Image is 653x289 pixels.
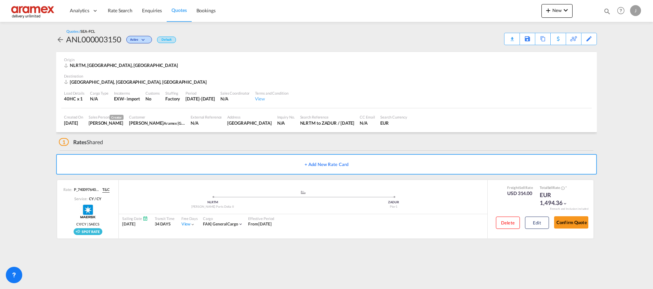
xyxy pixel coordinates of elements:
div: ZADUR, Durban, Africa [64,79,208,85]
div: Load Details [64,91,85,96]
md-icon: icon-chevron-down [238,222,243,226]
div: EUR 1,494.36 [540,191,574,207]
span: From [DATE] [248,221,272,226]
span: Subject to Remarks [565,185,567,190]
div: Remark and Inclusion included [545,207,593,211]
span: Service: [74,196,87,201]
div: Transit Time [155,216,175,221]
img: Spot_rate_rollable_v2.png [74,228,102,235]
md-icon: assets/icons/custom/ship-fill.svg [299,191,307,194]
div: Default [157,37,176,43]
div: Factory Stuffing [165,96,180,102]
span: 1 [59,138,69,146]
div: Total Rate [540,185,574,191]
img: dca169e0c7e311edbe1137055cab269e.png [10,3,56,18]
div: EUR [380,120,407,126]
div: Freight Rate [507,185,533,190]
div: Janice Camporaso [89,120,124,126]
div: Cargo [203,216,243,221]
div: Free Days [181,216,198,221]
div: Address [227,114,271,120]
div: Period [185,91,215,96]
div: Quotes /SEA-FCL [66,29,95,34]
div: Rollable available [74,228,102,235]
span: Enquiries [142,8,162,13]
div: J [630,5,641,16]
span: | [210,221,212,226]
div: CC Email [360,114,375,120]
md-icon: icon-download [508,34,516,39]
span: Sell [548,185,553,190]
div: NLRTM, Rotterdam, Europe [64,62,180,68]
div: icon-arrow-left [56,34,66,45]
div: Customer [129,114,185,120]
div: N/A [90,96,108,102]
div: South Africa [227,120,271,126]
button: Edit [525,217,549,229]
div: Customs [145,91,160,96]
div: [PERSON_NAME] Ports Delta II [122,205,303,209]
span: Bookings [196,8,216,13]
div: N/A [191,120,222,126]
md-icon: icon-magnify [603,8,611,15]
div: No [145,96,160,102]
div: Incoterms [114,91,140,96]
div: Viewicon-chevron-down [181,221,195,227]
span: NLRTM, [GEOGRAPHIC_DATA], [GEOGRAPHIC_DATA] [70,63,178,68]
img: Maersk Spot [79,203,97,220]
md-icon: icon-chevron-down [140,38,148,42]
md-icon: icon-chevron-down [562,6,570,14]
div: View [255,96,288,102]
button: icon-plus 400-fgNewicon-chevron-down [541,4,573,18]
div: ZADUR [303,200,484,205]
div: N/A [220,96,249,102]
span: Quotes [171,7,187,13]
div: Terms and Condition [255,91,288,96]
div: NLRTM to ZADUR / 17 Sep 2025 [300,120,355,126]
span: Help [615,5,627,16]
div: Help [615,5,630,17]
span: Analytics [70,7,89,14]
div: Search Reference [300,114,355,120]
div: Sales Coordinator [220,91,249,96]
button: Spot Rates are dynamic & can fluctuate with time [560,185,565,191]
md-icon: icon-chevron-down [563,201,567,206]
span: Sell [519,185,525,190]
div: Pier1 [303,205,484,209]
button: + Add New Rate Card [56,154,597,175]
div: [DATE] [122,221,148,227]
div: Inquiry No. [277,114,295,120]
div: External Reference [191,114,222,120]
div: Sailing Date [122,216,148,221]
div: Change Status Here [121,34,154,45]
div: From 17 Sep 2025 [248,221,272,227]
div: N/A [277,120,295,126]
span: | [86,222,89,226]
button: Delete [496,217,520,229]
div: Created On [64,114,83,120]
span: Rate: [63,187,72,192]
button: Confirm Quote [554,216,588,229]
div: EXW [114,96,124,102]
span: Active [130,38,140,44]
div: Destination [64,73,589,79]
div: P_7400976403_P01jabzyf [72,187,100,192]
div: Save As Template [520,33,535,45]
span: Rate Search [108,8,132,13]
div: Stuffing [165,91,180,96]
div: Cargo Type [90,91,108,96]
div: CY / CY [87,196,101,201]
md-icon: icon-arrow-left [56,36,64,44]
div: Effective Period [248,216,274,221]
div: Quote PDF is not available at this time [508,33,516,39]
span: T&C [102,187,110,192]
span: Rates [73,139,87,145]
div: Search Currency [380,114,407,120]
div: Change Status Here [126,36,152,43]
md-icon: Schedules Available [143,216,148,221]
div: 17 Sep 2025 [185,96,215,102]
div: Sales Person [89,114,124,120]
md-icon: icon-plus 400-fg [544,6,552,14]
div: 34 DAYS [155,221,175,227]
